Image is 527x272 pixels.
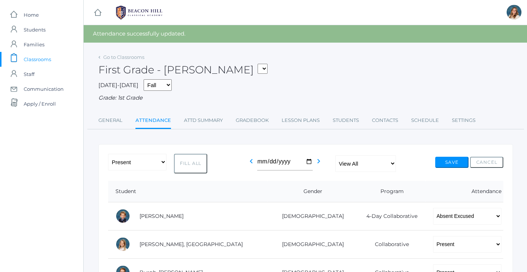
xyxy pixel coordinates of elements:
i: chevron_left [247,157,256,166]
a: chevron_right [314,160,323,167]
td: Collaborative [353,230,426,258]
th: Student [108,181,268,202]
div: Liv Barber [507,5,521,20]
th: Attendance [426,181,503,202]
img: 1_BHCALogos-05.png [111,3,167,22]
a: Schedule [411,113,439,128]
span: Classrooms [24,52,51,67]
a: Go to Classrooms [103,54,144,60]
button: Save [435,157,469,168]
a: Attd Summary [184,113,223,128]
td: 4-Day Collaborative [353,202,426,230]
a: Attendance [135,113,171,129]
a: Gradebook [236,113,269,128]
td: [DEMOGRAPHIC_DATA] [268,230,353,258]
span: Staff [24,67,34,82]
td: [DEMOGRAPHIC_DATA] [268,202,353,230]
a: [PERSON_NAME] [140,213,184,219]
button: Cancel [470,157,503,168]
a: Lesson Plans [282,113,320,128]
a: chevron_left [247,160,256,167]
span: Students [24,22,46,37]
button: Fill All [174,154,207,173]
span: Families [24,37,44,52]
div: Attendance successfully updated. [84,25,527,43]
span: Communication [24,82,64,96]
a: [PERSON_NAME], [GEOGRAPHIC_DATA] [140,241,243,248]
span: Apply / Enroll [24,96,56,111]
i: chevron_right [314,157,323,166]
span: Home [24,7,39,22]
div: Grade: 1st Grade [98,94,513,102]
a: Students [333,113,359,128]
div: Isla Armstrong [115,237,130,252]
th: Gender [268,181,353,202]
div: Nolan Alstot [115,209,130,223]
span: [DATE]-[DATE] [98,82,138,89]
a: Settings [452,113,476,128]
h2: First Grade - [PERSON_NAME] [98,64,268,76]
a: General [98,113,122,128]
a: Contacts [372,113,398,128]
th: Program [353,181,426,202]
